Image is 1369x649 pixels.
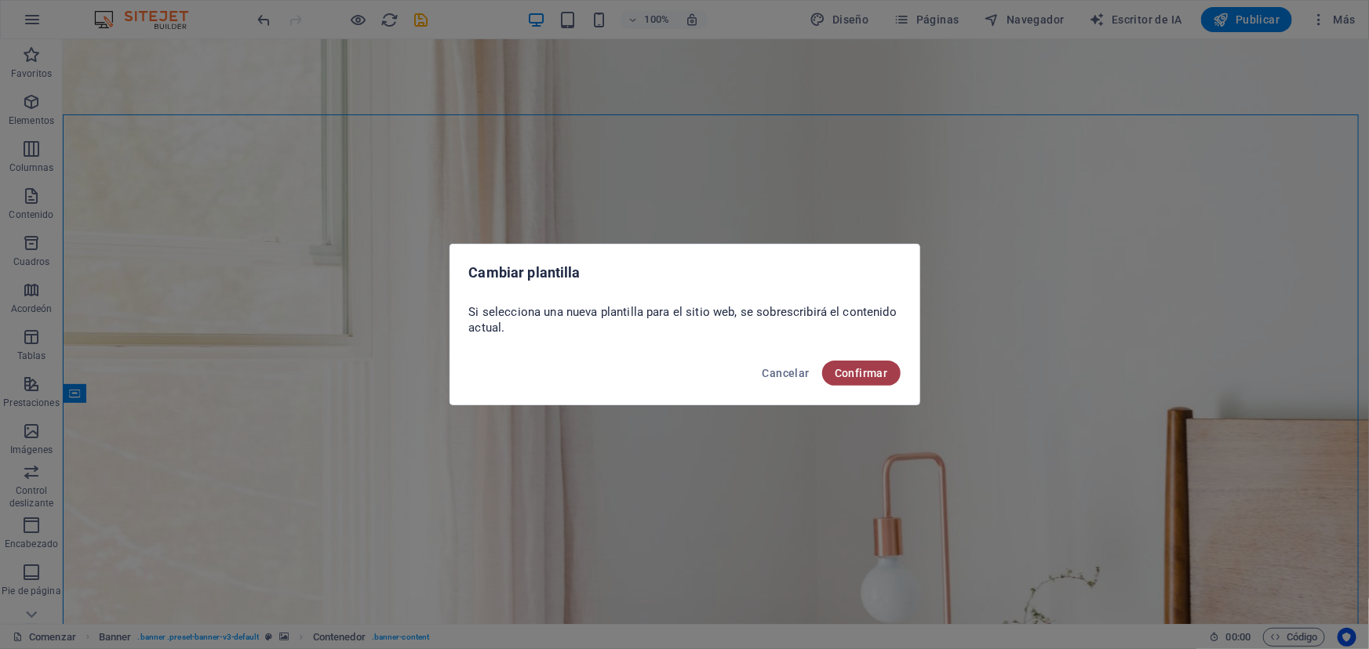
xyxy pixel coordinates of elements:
[756,361,816,386] button: Cancelar
[469,305,897,335] font: Si selecciona una nueva plantilla para el sitio web, se sobrescribirá el contenido actual.
[763,367,810,379] font: Cancelar
[835,367,888,379] font: Confirmar
[469,264,581,281] font: Cambiar plantilla
[822,361,901,386] button: Confirmar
